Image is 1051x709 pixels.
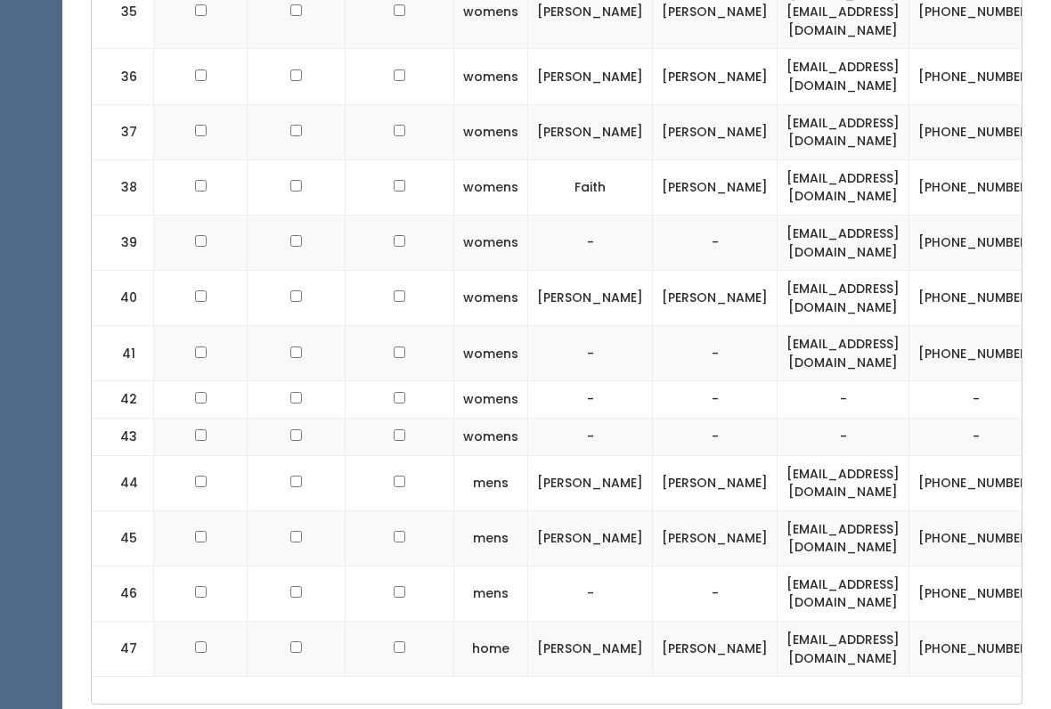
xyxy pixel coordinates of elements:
[778,566,909,621] td: [EMAIL_ADDRESS][DOMAIN_NAME]
[909,215,1044,270] td: [PHONE_NUMBER]
[528,381,653,419] td: -
[653,271,778,326] td: [PERSON_NAME]
[653,418,778,455] td: -
[528,566,653,621] td: -
[778,159,909,215] td: [EMAIL_ADDRESS][DOMAIN_NAME]
[92,418,154,455] td: 43
[653,104,778,159] td: [PERSON_NAME]
[653,326,778,381] td: -
[778,271,909,326] td: [EMAIL_ADDRESS][DOMAIN_NAME]
[454,104,528,159] td: womens
[653,455,778,510] td: [PERSON_NAME]
[528,215,653,270] td: -
[778,381,909,419] td: -
[92,159,154,215] td: 38
[454,622,528,677] td: home
[653,566,778,621] td: -
[454,566,528,621] td: mens
[528,271,653,326] td: [PERSON_NAME]
[528,455,653,510] td: [PERSON_NAME]
[454,49,528,104] td: womens
[92,326,154,381] td: 41
[778,510,909,566] td: [EMAIL_ADDRESS][DOMAIN_NAME]
[454,215,528,270] td: womens
[454,381,528,419] td: womens
[778,49,909,104] td: [EMAIL_ADDRESS][DOMAIN_NAME]
[778,455,909,510] td: [EMAIL_ADDRESS][DOMAIN_NAME]
[528,418,653,455] td: -
[778,326,909,381] td: [EMAIL_ADDRESS][DOMAIN_NAME]
[909,566,1044,621] td: [PHONE_NUMBER]
[778,215,909,270] td: [EMAIL_ADDRESS][DOMAIN_NAME]
[909,418,1044,455] td: -
[92,271,154,326] td: 40
[909,326,1044,381] td: [PHONE_NUMBER]
[454,326,528,381] td: womens
[778,622,909,677] td: [EMAIL_ADDRESS][DOMAIN_NAME]
[454,271,528,326] td: womens
[909,510,1044,566] td: [PHONE_NUMBER]
[528,510,653,566] td: [PERSON_NAME]
[92,104,154,159] td: 37
[92,510,154,566] td: 45
[909,622,1044,677] td: [PHONE_NUMBER]
[653,159,778,215] td: [PERSON_NAME]
[454,510,528,566] td: mens
[909,159,1044,215] td: [PHONE_NUMBER]
[653,622,778,677] td: [PERSON_NAME]
[92,622,154,677] td: 47
[653,381,778,419] td: -
[92,566,154,621] td: 46
[909,381,1044,419] td: -
[528,49,653,104] td: [PERSON_NAME]
[454,418,528,455] td: womens
[92,455,154,510] td: 44
[92,215,154,270] td: 39
[92,381,154,419] td: 42
[778,418,909,455] td: -
[778,104,909,159] td: [EMAIL_ADDRESS][DOMAIN_NAME]
[454,455,528,510] td: mens
[909,455,1044,510] td: [PHONE_NUMBER]
[909,271,1044,326] td: [PHONE_NUMBER]
[653,49,778,104] td: [PERSON_NAME]
[909,104,1044,159] td: [PHONE_NUMBER]
[653,215,778,270] td: -
[528,159,653,215] td: Faith
[653,510,778,566] td: [PERSON_NAME]
[909,49,1044,104] td: [PHONE_NUMBER]
[92,49,154,104] td: 36
[528,326,653,381] td: -
[528,622,653,677] td: [PERSON_NAME]
[528,104,653,159] td: [PERSON_NAME]
[454,159,528,215] td: womens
